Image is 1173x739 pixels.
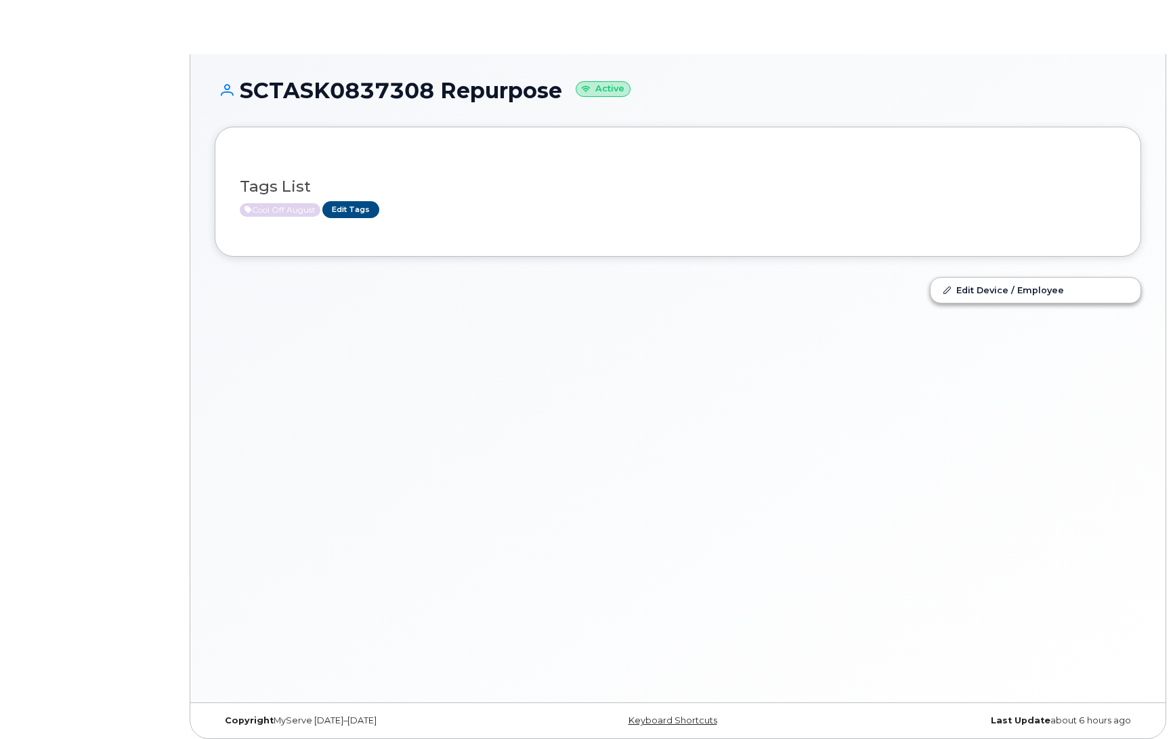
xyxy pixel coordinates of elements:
span: Active [240,203,320,217]
a: Edit Tags [322,201,379,218]
strong: Last Update [991,715,1050,725]
div: MyServe [DATE]–[DATE] [215,715,524,726]
strong: Copyright [225,715,274,725]
div: about 6 hours ago [832,715,1141,726]
a: Keyboard Shortcuts [628,715,717,725]
small: Active [576,81,631,97]
h3: Tags List [240,178,1116,195]
a: Edit Device / Employee [931,278,1140,302]
h1: SCTASK0837308 Repurpose [215,79,1141,102]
